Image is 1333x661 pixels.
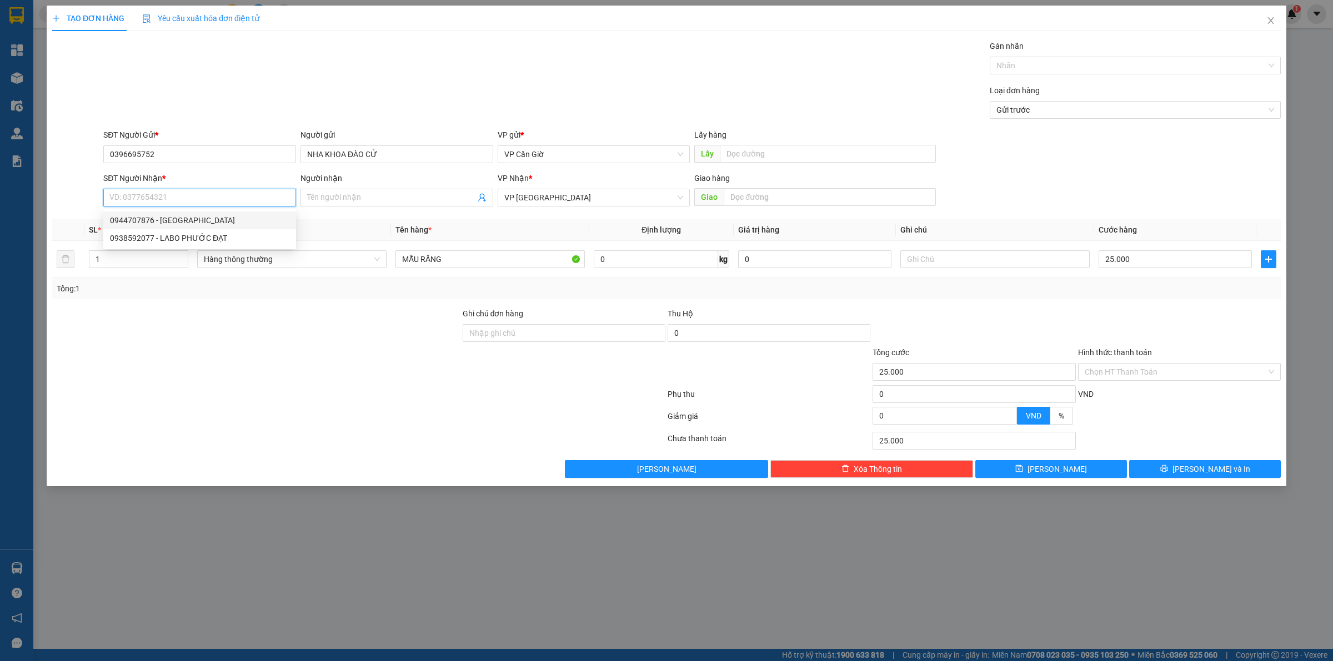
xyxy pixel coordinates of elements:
span: plus [52,14,60,22]
span: printer [1160,465,1168,473]
input: VD: Bàn, Ghế [395,250,585,268]
span: Lấy [694,145,720,163]
span: VP Cần Giờ [504,146,684,163]
img: logo.jpg [14,14,69,69]
span: down [179,260,186,267]
span: VND [1078,390,1094,398]
span: Giao hàng [694,174,730,183]
label: Gán nhãn [990,42,1024,51]
span: Định lượng [642,225,681,234]
span: Hàng thông thường [204,251,380,268]
div: 0938592077 - LABO PHƯỚC ĐẠT [103,229,296,247]
input: Dọc đường [720,145,936,163]
div: Chưa thanh toán [666,432,871,452]
span: VP Nhận [498,174,529,183]
span: user-add [478,193,487,202]
span: up [1008,408,1014,415]
label: Hình thức thanh toán [1078,348,1152,357]
input: Dọc đường [724,188,936,206]
div: SĐT Người Gửi [103,129,296,141]
img: icon [142,14,151,23]
button: delete [57,250,74,268]
span: Thu Hộ [668,309,693,318]
div: Người nhận [300,172,493,184]
b: Gửi khách hàng [68,16,110,68]
span: down [1008,417,1014,423]
span: Xóa Thông tin [854,463,902,475]
input: Ghi chú đơn hàng [463,324,665,342]
button: printer[PERSON_NAME] và In [1129,460,1281,478]
span: up [179,253,186,259]
span: Cước hàng [1099,225,1137,234]
div: Tổng: 1 [57,282,514,295]
span: Lấy hàng [694,130,726,139]
span: SL [89,225,98,234]
label: Loại đơn hàng [990,86,1040,95]
button: plus [1261,250,1276,268]
span: delete [841,465,849,473]
div: Giảm giá [666,410,871,430]
span: [PERSON_NAME] và In [1172,463,1250,475]
span: close [1266,16,1275,25]
input: Ghi Chú [900,250,1090,268]
span: [PERSON_NAME] [1028,463,1087,475]
span: Increase Value [176,251,188,259]
span: Tên hàng [395,225,432,234]
label: Ghi chú đơn hàng [463,309,524,318]
div: SĐT Người Nhận [103,172,296,184]
div: VP gửi [498,129,690,141]
div: 0944707876 - ANH ĐỨC [103,211,296,229]
div: Phụ thu [666,388,871,407]
input: 0 [738,250,891,268]
button: save[PERSON_NAME] [975,460,1127,478]
span: Decrease Value [176,259,188,268]
span: save [1015,465,1023,473]
span: Yêu cầu xuất hóa đơn điện tử [142,14,259,23]
th: Ghi chú [896,219,1094,241]
div: 0938592077 - LABO PHƯỚC ĐẠT [110,232,289,244]
span: VND [1026,411,1041,420]
span: Giao [694,188,724,206]
button: Close [1255,6,1286,37]
b: Thành Phúc Bus [14,72,56,124]
span: TẠO ĐƠN HÀNG [52,14,124,23]
span: plus [1261,255,1276,264]
span: Gửi trước [996,102,1274,118]
button: [PERSON_NAME] [565,460,768,478]
span: Increase Value [1004,407,1016,416]
span: VP Sài Gòn [504,189,684,206]
div: Người gửi [300,129,493,141]
span: Decrease Value [1004,416,1016,424]
div: 0944707876 - [GEOGRAPHIC_DATA] [110,214,289,226]
span: [PERSON_NAME] [637,463,696,475]
span: Giá trị hàng [738,225,779,234]
button: deleteXóa Thông tin [770,460,973,478]
span: % [1059,411,1064,420]
span: Tổng cước [873,348,909,357]
span: kg [718,250,729,268]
